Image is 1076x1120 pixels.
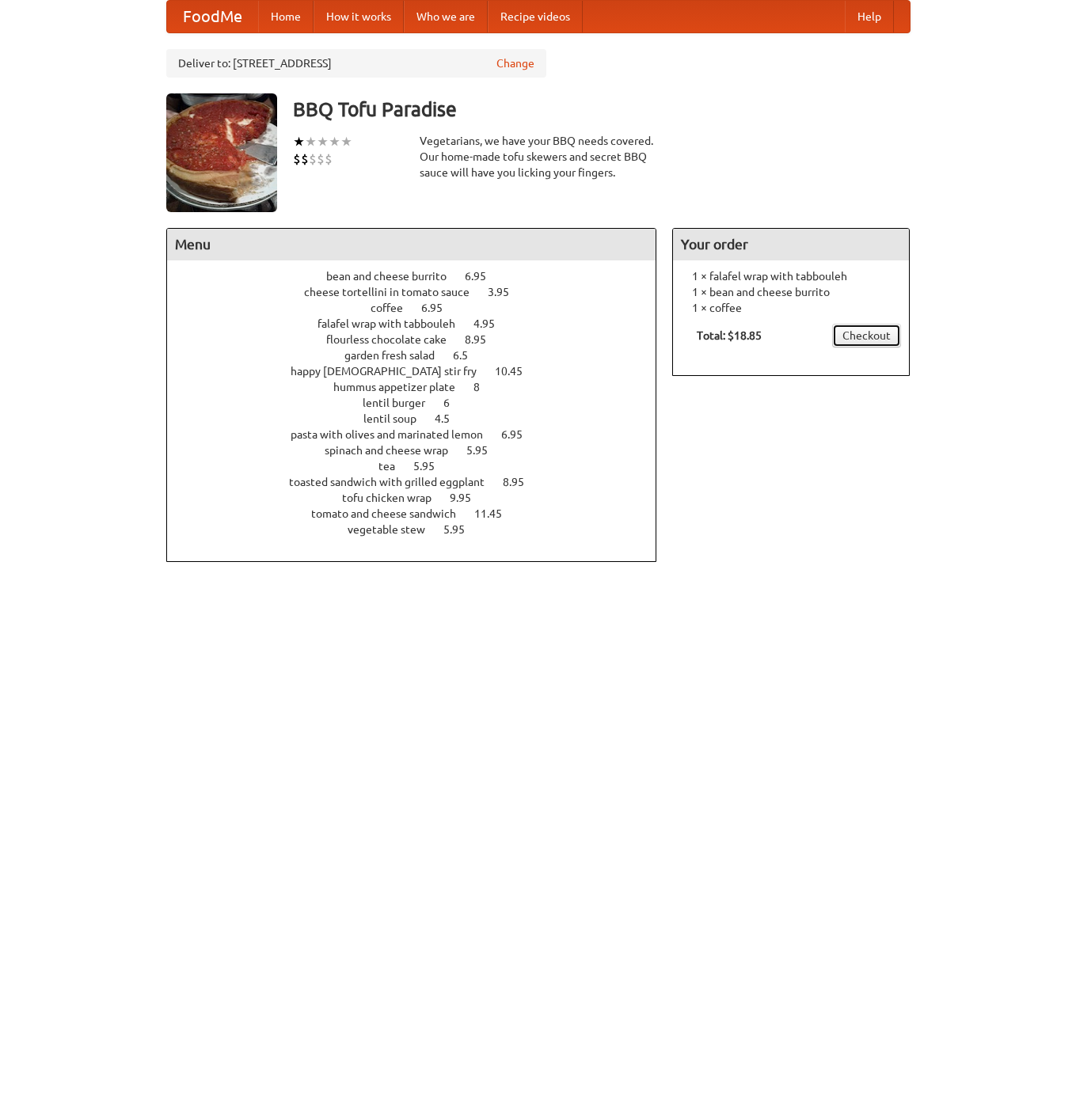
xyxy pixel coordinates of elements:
[258,1,314,32] a: Home
[363,412,432,425] span: lentil soup
[325,444,464,457] span: spinach and cheese wrap
[291,428,552,441] a: pasta with olives and marinated lemon 6.95
[289,476,500,488] span: toasted sandwich with grilled eggplant
[289,476,553,488] a: toasted sandwich with grilled eggplant 8.95
[291,365,492,378] span: happy [DEMOGRAPHIC_DATA] stir fry
[363,397,441,409] span: lentil burger
[450,492,487,504] span: 9.95
[293,93,911,125] h3: BBQ Tofu Paradise
[326,333,515,346] a: flourless chocolate cake 8.95
[348,523,441,536] span: vegetable stew
[473,381,496,393] span: 8
[326,270,462,283] span: bean and cheese burrito
[473,317,511,330] span: 4.95
[488,286,525,298] span: 3.95
[495,365,538,378] span: 10.45
[340,133,352,150] li: ★
[363,412,479,425] a: lentil soup 4.5
[503,476,540,488] span: 8.95
[325,150,333,168] li: $
[681,268,901,284] li: 1 × falafel wrap with tabbouleh
[501,428,538,441] span: 6.95
[404,1,488,32] a: Who we are
[845,1,894,32] a: Help
[488,1,583,32] a: Recipe videos
[474,507,518,520] span: 11.45
[333,381,471,393] span: hummus appetizer plate
[311,507,531,520] a: tomato and cheese sandwich 11.45
[291,428,499,441] span: pasta with olives and marinated lemon
[293,133,305,150] li: ★
[317,317,471,330] span: falafel wrap with tabbouleh
[443,523,481,536] span: 5.95
[466,444,504,457] span: 5.95
[496,55,534,71] a: Change
[166,93,277,212] img: angular.jpg
[167,229,656,260] h4: Menu
[378,460,411,473] span: tea
[465,333,502,346] span: 8.95
[317,317,524,330] a: falafel wrap with tabbouleh 4.95
[309,150,317,168] li: $
[342,492,447,504] span: tofu chicken wrap
[333,381,509,393] a: hummus appetizer plate 8
[371,302,419,314] span: coffee
[681,300,901,316] li: 1 × coffee
[421,302,458,314] span: 6.95
[326,270,515,283] a: bean and cheese burrito 6.95
[166,49,546,78] div: Deliver to: [STREET_ADDRESS]
[301,150,309,168] li: $
[681,284,901,300] li: 1 × bean and cheese burrito
[420,133,657,180] div: Vegetarians, we have your BBQ needs covered. Our home-made tofu skewers and secret BBQ sauce will...
[329,133,340,150] li: ★
[378,460,464,473] a: tea 5.95
[673,229,909,260] h4: Your order
[465,270,502,283] span: 6.95
[697,329,762,342] b: Total: $18.85
[167,1,258,32] a: FoodMe
[348,523,494,536] a: vegetable stew 5.95
[342,492,500,504] a: tofu chicken wrap 9.95
[314,1,404,32] a: How it works
[363,397,479,409] a: lentil burger 6
[443,397,466,409] span: 6
[311,507,472,520] span: tomato and cheese sandwich
[305,133,317,150] li: ★
[304,286,485,298] span: cheese tortellini in tomato sauce
[304,286,538,298] a: cheese tortellini in tomato sauce 3.95
[326,333,462,346] span: flourless chocolate cake
[291,365,552,378] a: happy [DEMOGRAPHIC_DATA] stir fry 10.45
[317,133,329,150] li: ★
[317,150,325,168] li: $
[371,302,472,314] a: coffee 6.95
[435,412,466,425] span: 4.5
[293,150,301,168] li: $
[344,349,497,362] a: garden fresh salad 6.5
[453,349,484,362] span: 6.5
[325,444,517,457] a: spinach and cheese wrap 5.95
[413,460,451,473] span: 5.95
[832,324,901,347] a: Checkout
[344,349,451,362] span: garden fresh salad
